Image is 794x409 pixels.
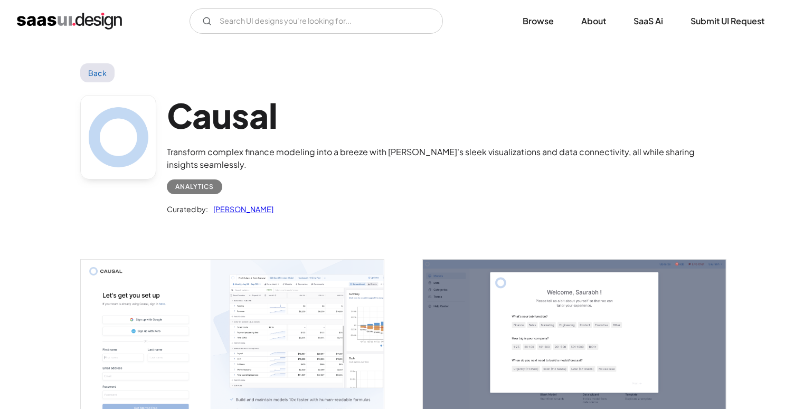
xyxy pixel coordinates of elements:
a: About [569,9,619,33]
div: Analytics [175,180,214,193]
form: Email Form [190,8,443,34]
div: Curated by: [167,203,208,215]
a: [PERSON_NAME] [208,203,273,215]
a: home [17,13,122,30]
input: Search UI designs you're looking for... [190,8,443,34]
h1: Causal [167,95,714,136]
a: Browse [510,9,566,33]
a: SaaS Ai [621,9,676,33]
a: Back [80,63,115,82]
a: Submit UI Request [678,9,777,33]
div: Transform complex finance modeling into a breeze with [PERSON_NAME]'s sleek visualizations and da... [167,146,714,171]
